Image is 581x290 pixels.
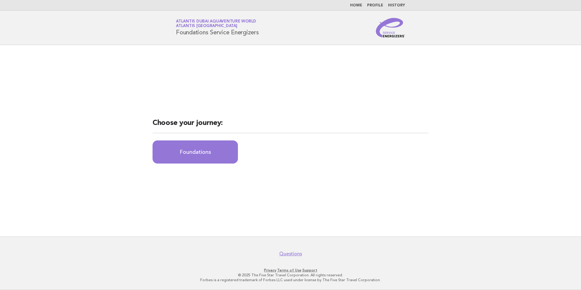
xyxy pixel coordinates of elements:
a: Privacy [264,268,276,272]
h2: Choose your journey: [153,118,428,133]
p: © 2025 The Five Star Travel Corporation. All rights reserved. [105,273,476,278]
p: · · [105,268,476,273]
p: Forbes is a registered trademark of Forbes LLC used under license by The Five Star Travel Corpora... [105,278,476,282]
a: Foundations [153,140,238,164]
h1: Foundations Service Energizers [176,20,259,36]
span: Atlantis [GEOGRAPHIC_DATA] [176,24,237,28]
a: Profile [367,4,383,7]
a: Support [302,268,317,272]
a: Terms of Use [277,268,301,272]
a: Home [350,4,362,7]
a: Questions [279,251,302,257]
a: Atlantis Dubai Aquaventure WorldAtlantis [GEOGRAPHIC_DATA] [176,19,256,28]
a: History [388,4,405,7]
img: Service Energizers [376,18,405,37]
